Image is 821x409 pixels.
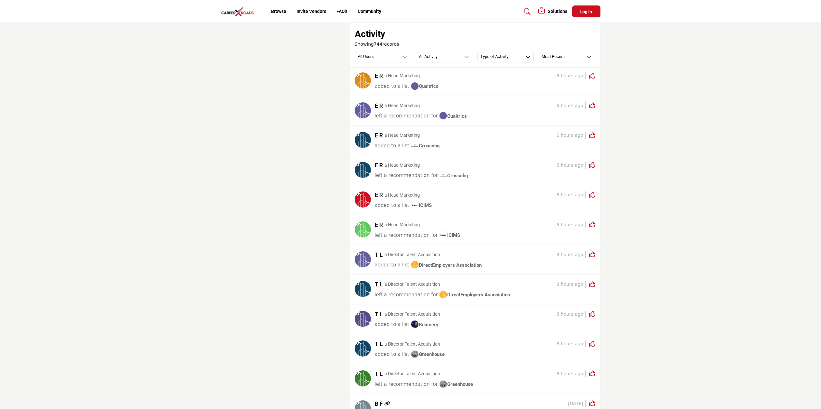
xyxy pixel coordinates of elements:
[411,201,419,209] img: image
[355,162,371,178] img: avtar-image
[556,72,585,79] span: 6 hours ago
[439,172,468,180] a: imageCrosschq
[384,162,420,169] p: a Head Marketing
[375,251,383,258] h5: T L
[384,281,440,288] p: a Director Talent Acquisition
[589,341,595,347] i: Click to Rate this activity
[589,162,595,168] i: Click to Rate this activity
[271,9,286,14] a: Browse
[589,400,595,407] i: Click to Rate this activity
[589,132,595,139] i: Click to Rate this activity
[375,262,410,268] span: added to a list
[358,54,374,60] h3: All Users
[375,72,383,79] h5: E R
[297,9,326,14] a: Invite Vendors
[568,400,585,407] span: [DATE]
[375,143,410,149] span: added to a list
[355,311,371,327] img: avtar-image
[384,400,390,407] a: Link of redirect to contact profile URL
[542,54,565,60] h3: Most Recent
[375,102,383,109] h5: E R
[384,72,420,79] p: a Head Marketing
[375,351,410,357] span: added to a list
[375,322,410,328] span: added to a list
[411,82,419,90] img: image
[355,281,371,297] img: avtar-image
[589,251,595,258] i: Click to Rate this activity
[375,162,383,169] h5: E R
[375,113,438,119] span: left a recommendation for
[556,102,585,109] span: 6 hours ago
[556,251,585,258] span: 8 hours ago
[439,292,510,298] span: DirectEmployers Association
[439,291,447,299] img: image
[384,251,440,258] p: a Director Talent Acquisition
[336,9,347,14] a: FAQ's
[439,112,447,120] img: image
[477,51,534,62] button: Type of Activity
[375,340,383,348] h5: T L
[411,83,439,89] span: Qualtrics
[439,113,467,119] span: Qualtrics
[556,191,585,198] span: 6 hours ago
[355,27,385,41] h2: Activity
[411,351,445,357] span: Greenhouse
[375,83,410,89] span: added to a list
[439,381,473,389] a: imageGreenhouse
[355,72,371,88] img: avtar-image
[548,8,567,14] h5: Solutions
[439,381,473,387] span: Greenhouse
[589,370,595,377] i: Click to Rate this activity
[375,191,383,199] h5: E R
[375,202,410,208] span: added to a list
[375,381,438,387] span: left a recommendation for
[439,173,468,179] span: Crosschq
[411,142,419,150] img: image
[411,261,482,269] a: imageDirectEmployers Association
[411,143,439,149] span: Crosschq
[580,9,592,14] span: Log In
[355,102,371,118] img: avtar-image
[374,42,382,47] span: 744
[556,311,585,318] span: 8 hours ago
[375,173,438,179] span: left a recommendation for
[384,192,420,199] p: a Head Marketing
[411,142,439,150] a: imageCrosschq
[384,311,440,318] p: a Director Talent Acquisition
[355,132,371,148] img: avtar-image
[556,370,585,377] span: 8 hours ago
[589,221,595,228] i: Click to Rate this activity
[538,8,567,15] div: Solutions
[439,232,460,238] span: iCIMS
[355,370,371,386] img: avtar-image
[539,51,595,62] button: Most Recent
[355,41,399,48] span: Showing records
[589,281,595,288] i: Click to Rate this activity
[355,221,371,237] img: avtar-image
[572,5,600,17] button: Log In
[589,192,595,198] i: Click to Rate this activity
[439,112,467,120] a: imageQualtrics
[556,340,585,347] span: 8 hours ago
[589,102,595,109] i: Click to Rate this activity
[375,221,383,228] h5: E R
[480,54,508,60] h3: Type of Activity
[375,232,438,238] span: left a recommendation for
[384,132,420,139] p: a Head Marketing
[384,341,440,348] p: a Director Talent Acquisition
[375,281,383,288] h5: T L
[556,281,585,288] span: 8 hours ago
[355,251,371,267] img: avtar-image
[556,221,585,228] span: 6 hours ago
[355,340,371,357] img: avtar-image
[411,261,419,269] img: image
[556,162,585,169] span: 6 hours ago
[411,321,439,329] a: imageBeamery
[439,231,447,239] img: image
[375,292,438,298] span: left a recommendation for
[439,380,447,388] img: image
[411,202,432,210] a: imageiCIMS
[439,232,460,240] a: imageiCIMS
[384,221,420,228] p: a Head Marketing
[411,202,432,208] span: iCIMS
